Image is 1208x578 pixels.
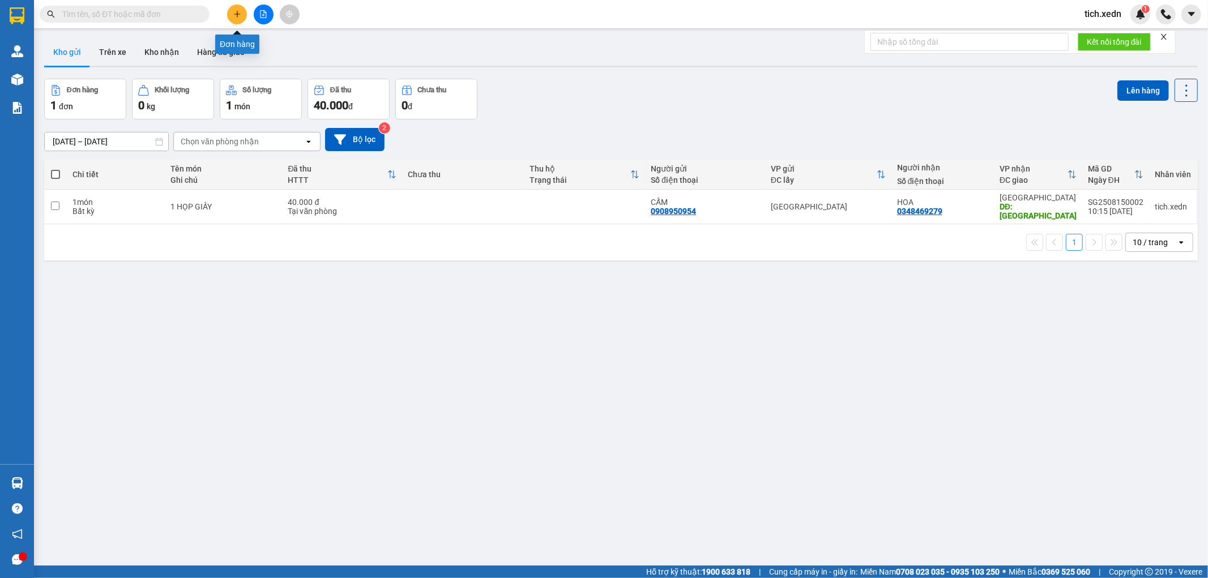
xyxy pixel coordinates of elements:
button: 1 [1066,234,1083,251]
div: Đã thu [330,86,351,94]
img: logo-vxr [10,7,24,24]
strong: 1900 633 818 [702,567,750,576]
input: Select a date range. [45,132,168,151]
div: DĐ: QUẢNG SƠN [1000,202,1077,220]
th: Toggle SortBy [1082,160,1149,190]
div: Tại văn phòng [288,207,396,216]
div: Số lượng [242,86,271,94]
div: tich.xedn [1155,202,1191,211]
span: plus [233,10,241,18]
span: 0 [402,99,408,112]
b: Xe Đăng Nhân [14,73,50,126]
strong: 0708 023 035 - 0935 103 250 [896,567,1000,576]
li: (c) 2017 [95,54,156,68]
div: ĐC giao [1000,175,1068,185]
span: message [12,554,23,565]
input: Tìm tên, số ĐT hoặc mã đơn [62,8,196,20]
span: 40.000 [314,99,348,112]
button: file-add [254,5,274,24]
button: Kết nối tổng đài [1078,33,1151,51]
button: Trên xe [90,38,135,66]
div: 10:15 [DATE] [1088,207,1143,216]
sup: 1 [1142,5,1150,13]
span: ⚪️ [1002,570,1006,574]
span: copyright [1145,568,1153,576]
img: warehouse-icon [11,74,23,85]
span: notification [12,529,23,540]
b: [DOMAIN_NAME] [95,43,156,52]
div: 1 món [72,198,160,207]
div: Đơn hàng [67,86,98,94]
span: caret-down [1186,9,1197,19]
div: 0348469279 [897,207,942,216]
span: | [1099,566,1100,578]
div: SG2508150002 [1088,198,1143,207]
th: Toggle SortBy [282,160,402,190]
div: 1 HỌP GIẤY [170,202,276,211]
button: Hàng đã giao [188,38,254,66]
div: HOA [897,198,988,207]
button: Đơn hàng1đơn [44,79,126,119]
span: question-circle [12,503,23,514]
span: close [1160,33,1168,41]
th: Toggle SortBy [994,160,1082,190]
div: Khối lượng [155,86,189,94]
span: kg [147,102,155,111]
img: warehouse-icon [11,45,23,57]
div: Chọn văn phòng nhận [181,136,259,147]
span: đ [348,102,353,111]
th: Toggle SortBy [524,160,645,190]
span: file-add [259,10,267,18]
div: Đơn hàng [215,35,259,54]
span: tich.xedn [1075,7,1130,21]
button: Lên hàng [1117,80,1169,101]
span: search [47,10,55,18]
button: aim [280,5,300,24]
div: [GEOGRAPHIC_DATA] [771,202,886,211]
span: Cung cấp máy in - giấy in: [769,566,857,578]
span: 0 [138,99,144,112]
div: Người gửi [651,164,759,173]
div: Số điện thoại [651,175,759,185]
div: Tên món [170,164,276,173]
span: 1 [226,99,232,112]
div: Mã GD [1088,164,1134,173]
span: Kết nối tổng đài [1087,36,1142,48]
button: Số lượng1món [220,79,302,119]
button: plus [227,5,247,24]
div: Chưa thu [418,86,447,94]
button: Chưa thu0đ [395,79,477,119]
div: CẤM [651,198,759,207]
div: Chưa thu [408,170,518,179]
span: món [234,102,250,111]
div: Số điện thoại [897,177,988,186]
div: Người nhận [897,163,988,172]
button: Kho gửi [44,38,90,66]
button: Đã thu40.000đ [308,79,390,119]
div: VP nhận [1000,164,1068,173]
button: caret-down [1181,5,1201,24]
sup: 2 [379,122,390,134]
span: 1 [1143,5,1147,13]
div: VP gửi [771,164,877,173]
div: HTTT [288,175,387,185]
div: Ghi chú [170,175,276,185]
img: warehouse-icon [11,477,23,489]
img: solution-icon [11,102,23,114]
span: | [759,566,761,578]
svg: open [1177,238,1186,247]
div: 40.000 đ [288,198,396,207]
div: Thu hộ [530,164,630,173]
div: Ngày ĐH [1088,175,1134,185]
span: Hỗ trợ kỹ thuật: [646,566,750,578]
span: aim [285,10,293,18]
span: Miền Nam [860,566,1000,578]
strong: 0369 525 060 [1041,567,1090,576]
div: 0908950954 [651,207,696,216]
div: [GEOGRAPHIC_DATA] [1000,193,1077,202]
th: Toggle SortBy [765,160,891,190]
div: Đã thu [288,164,387,173]
button: Khối lượng0kg [132,79,214,119]
span: đ [408,102,412,111]
button: Kho nhận [135,38,188,66]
